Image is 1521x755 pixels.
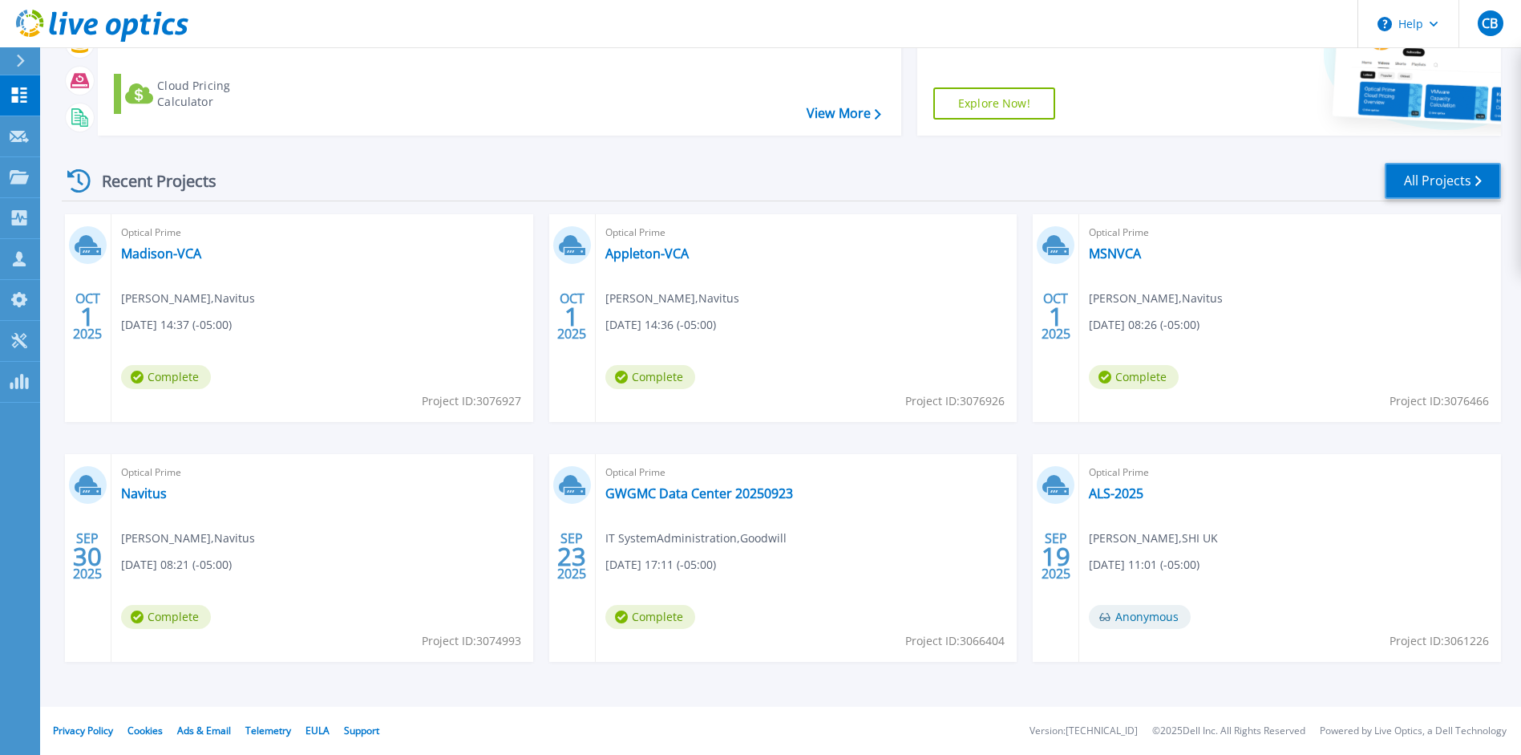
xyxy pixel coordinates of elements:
[127,724,163,737] a: Cookies
[605,365,695,389] span: Complete
[121,464,524,481] span: Optical Prime
[1042,550,1070,563] span: 19
[72,527,103,586] div: SEP 2025
[605,246,689,262] a: Appleton-VCA
[1041,527,1071,586] div: SEP 2025
[422,632,521,650] span: Project ID: 3074993
[121,316,232,334] span: [DATE] 14:37 (-05:00)
[73,550,102,563] span: 30
[53,724,113,737] a: Privacy Policy
[905,632,1005,650] span: Project ID: 3066404
[556,527,587,586] div: SEP 2025
[344,724,379,737] a: Support
[1089,365,1179,389] span: Complete
[121,556,232,574] span: [DATE] 08:21 (-05:00)
[1089,556,1199,574] span: [DATE] 11:01 (-05:00)
[1390,392,1489,410] span: Project ID: 3076466
[557,550,586,563] span: 23
[1089,485,1143,501] a: ALS-2025
[1089,530,1218,547] span: [PERSON_NAME] , SHI UK
[905,392,1005,410] span: Project ID: 3076926
[157,78,285,110] div: Cloud Pricing Calculator
[121,605,211,629] span: Complete
[605,316,716,334] span: [DATE] 14:36 (-05:00)
[121,365,211,389] span: Complete
[1482,17,1498,30] span: CB
[605,605,695,629] span: Complete
[1089,605,1191,629] span: Anonymous
[72,287,103,346] div: OCT 2025
[1089,224,1491,242] span: Optical Prime
[1089,316,1199,334] span: [DATE] 08:26 (-05:00)
[1385,163,1501,199] a: All Projects
[1089,290,1223,307] span: [PERSON_NAME] , Navitus
[1089,246,1141,262] a: MSNVCA
[80,310,95,323] span: 1
[1390,632,1489,650] span: Project ID: 3061226
[556,287,587,346] div: OCT 2025
[1152,726,1305,737] li: © 2025 Dell Inc. All Rights Reserved
[605,224,1008,242] span: Optical Prime
[605,290,739,307] span: [PERSON_NAME] , Navitus
[177,724,231,737] a: Ads & Email
[807,106,881,121] a: View More
[121,485,167,501] a: Navitus
[1320,726,1507,737] li: Powered by Live Optics, a Dell Technology
[605,464,1008,481] span: Optical Prime
[62,161,238,201] div: Recent Projects
[605,530,787,547] span: IT SystemAdministration , Goodwill
[1049,310,1063,323] span: 1
[422,392,521,410] span: Project ID: 3076927
[1041,287,1071,346] div: OCT 2025
[121,224,524,242] span: Optical Prime
[121,246,201,262] a: Madison-VCA
[305,724,330,737] a: EULA
[933,87,1055,120] a: Explore Now!
[121,530,255,547] span: [PERSON_NAME] , Navitus
[114,74,293,114] a: Cloud Pricing Calculator
[121,290,255,307] span: [PERSON_NAME] , Navitus
[245,724,291,737] a: Telemetry
[605,485,793,501] a: GWGMC Data Center 20250923
[605,556,716,574] span: [DATE] 17:11 (-05:00)
[564,310,579,323] span: 1
[1089,464,1491,481] span: Optical Prime
[1030,726,1138,737] li: Version: [TECHNICAL_ID]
